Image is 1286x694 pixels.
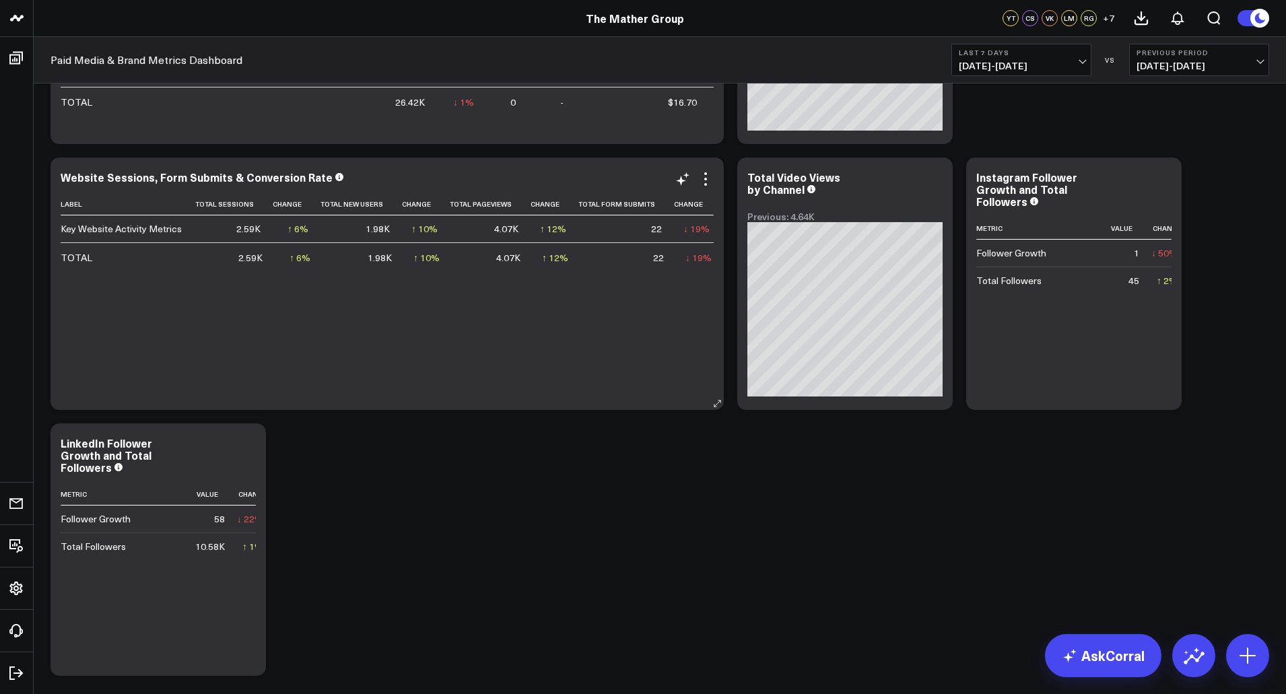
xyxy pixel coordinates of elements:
[540,222,566,236] div: ↑ 12%
[496,251,520,265] div: 4.07K
[61,512,131,526] div: Follower Growth
[683,222,710,236] div: ↓ 19%
[290,251,310,265] div: ↑ 6%
[1042,10,1058,26] div: VK
[1128,274,1139,287] div: 45
[560,96,564,109] div: -
[1100,10,1116,26] button: +7
[195,540,225,553] div: 10.58K
[651,222,662,236] div: 22
[366,222,390,236] div: 1.98K
[1003,10,1019,26] div: YT
[531,193,578,215] th: Change
[510,96,516,109] div: 0
[61,436,152,475] div: LinkedIn Follower Growth and Total Followers
[1098,56,1122,64] div: VS
[653,251,664,265] div: 22
[1045,634,1161,677] a: AskCorral
[1151,246,1178,260] div: ↓ 50%
[273,193,320,215] th: Change
[402,193,450,215] th: Change
[195,193,273,215] th: Total Sessions
[450,193,531,215] th: Total Pageviews
[287,222,308,236] div: ↑ 6%
[368,251,392,265] div: 1.98K
[668,96,697,109] div: $16.70
[494,222,518,236] div: 4.07K
[61,222,182,236] div: Key Website Activity Metrics
[976,217,1111,240] th: Metric
[237,483,275,506] th: Change
[50,53,242,67] a: Paid Media & Brand Metrics Dashboard
[1137,48,1262,57] b: Previous Period
[61,251,92,265] div: TOTAL
[1111,217,1151,240] th: Value
[61,540,126,553] div: Total Followers
[1151,217,1190,240] th: Change
[320,193,402,215] th: Total New Users
[453,96,474,109] div: ↓ 1%
[1022,10,1038,26] div: CS
[1137,61,1262,71] span: [DATE] - [DATE]
[61,483,195,506] th: Metric
[1157,274,1178,287] div: ↑ 2%
[959,48,1084,57] b: Last 7 Days
[411,222,438,236] div: ↑ 10%
[1134,246,1139,260] div: 1
[951,44,1091,76] button: Last 7 Days[DATE]-[DATE]
[685,251,712,265] div: ↓ 19%
[1081,10,1097,26] div: RG
[976,246,1046,260] div: Follower Growth
[61,96,92,109] div: TOTAL
[1129,44,1269,76] button: Previous Period[DATE]-[DATE]
[959,61,1084,71] span: [DATE] - [DATE]
[674,193,722,215] th: Change
[237,512,263,526] div: ↓ 22%
[578,193,674,215] th: Total Form Submits
[61,193,195,215] th: Label
[242,540,263,553] div: ↑ 1%
[236,222,261,236] div: 2.59K
[61,170,333,184] div: Website Sessions, Form Submits & Conversion Rate
[195,483,237,506] th: Value
[542,251,568,265] div: ↑ 12%
[747,211,943,222] div: Previous: 4.64K
[214,512,225,526] div: 58
[1061,10,1077,26] div: LM
[976,274,1042,287] div: Total Followers
[586,11,684,26] a: The Mather Group
[238,251,263,265] div: 2.59K
[395,96,425,109] div: 26.42K
[976,170,1077,209] div: Instagram Follower Growth and Total Followers
[1103,13,1114,23] span: + 7
[413,251,440,265] div: ↑ 10%
[747,170,840,197] div: Total Video Views by Channel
